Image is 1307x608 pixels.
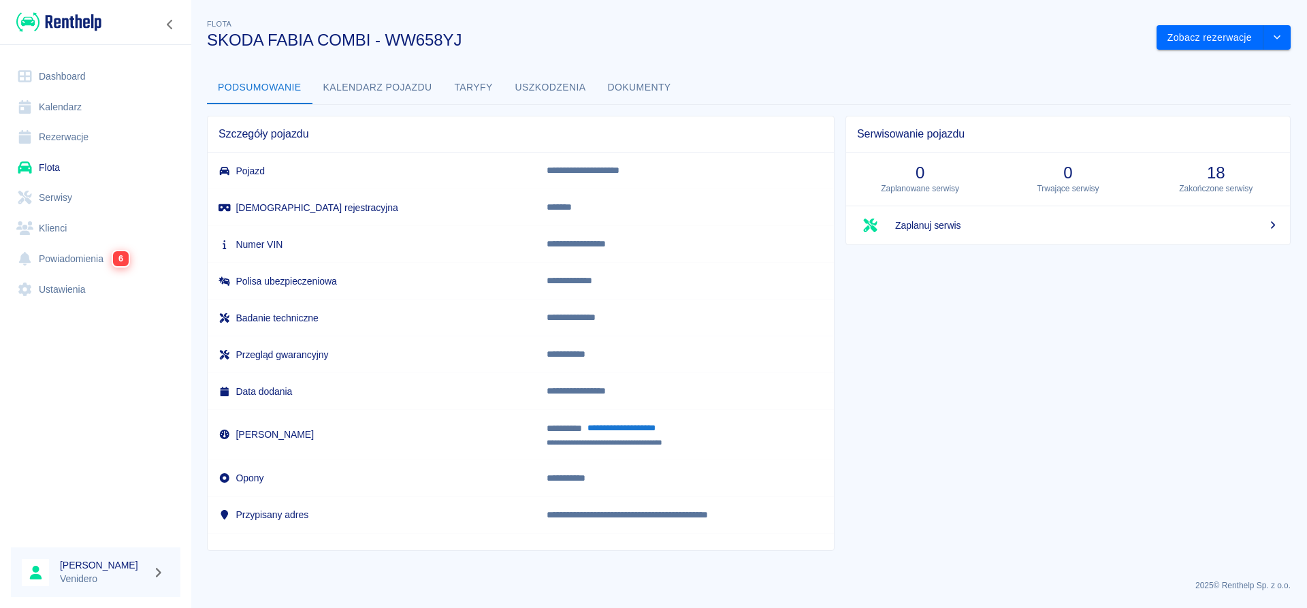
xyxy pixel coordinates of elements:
[219,201,525,214] h6: [DEMOGRAPHIC_DATA] rejestracyjna
[895,219,1279,233] span: Zaplanuj serwis
[857,182,983,195] p: Zaplanowane serwisy
[1005,182,1131,195] p: Trwające serwisy
[219,508,525,522] h6: Przypisany adres
[219,471,525,485] h6: Opony
[1157,25,1263,50] button: Zobacz rezerwacje
[11,182,180,213] a: Serwisy
[113,251,129,266] span: 6
[1153,163,1279,182] h3: 18
[207,579,1291,592] p: 2025 © Renthelp Sp. z o.o.
[219,274,525,288] h6: Polisa ubezpieczeniowa
[219,428,525,441] h6: [PERSON_NAME]
[1005,163,1131,182] h3: 0
[504,71,597,104] button: Uszkodzenia
[11,11,101,33] a: Renthelp logo
[207,20,231,28] span: Flota
[11,274,180,305] a: Ustawienia
[1153,182,1279,195] p: Zakończone serwisy
[219,238,525,251] h6: Numer VIN
[160,16,180,33] button: Zwiń nawigację
[312,71,443,104] button: Kalendarz pojazdu
[443,71,504,104] button: Taryfy
[219,127,823,141] span: Szczegóły pojazdu
[11,243,180,274] a: Powiadomienia6
[207,31,1146,50] h3: SKODA FABIA COMBI - WW658YJ
[846,206,1290,244] a: Zaplanuj serwis
[11,213,180,244] a: Klienci
[994,153,1142,206] a: 0Trwające serwisy
[16,11,101,33] img: Renthelp logo
[219,348,525,362] h6: Przegląd gwarancyjny
[11,61,180,92] a: Dashboard
[60,558,147,572] h6: [PERSON_NAME]
[60,572,147,586] p: Venidero
[11,122,180,153] a: Rezerwacje
[219,385,525,398] h6: Data dodania
[846,153,994,206] a: 0Zaplanowane serwisy
[857,163,983,182] h3: 0
[11,92,180,123] a: Kalendarz
[857,127,1279,141] span: Serwisowanie pojazdu
[11,153,180,183] a: Flota
[597,71,682,104] button: Dokumenty
[207,71,312,104] button: Podsumowanie
[219,164,525,178] h6: Pojazd
[1142,153,1290,206] a: 18Zakończone serwisy
[219,311,525,325] h6: Badanie techniczne
[1263,25,1291,50] button: drop-down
